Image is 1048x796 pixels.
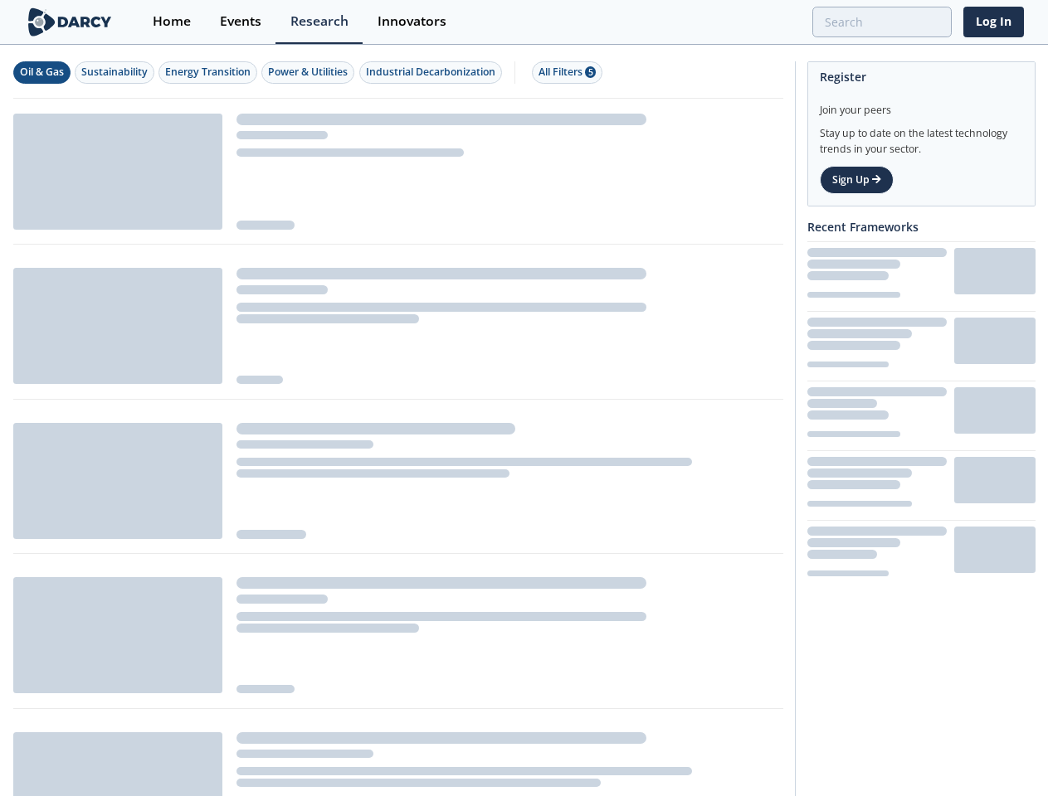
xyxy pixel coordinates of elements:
[13,61,71,84] button: Oil & Gas
[290,15,349,28] div: Research
[366,65,495,80] div: Industrial Decarbonization
[261,61,354,84] button: Power & Utilities
[820,118,1023,157] div: Stay up to date on the latest technology trends in your sector.
[25,7,115,36] img: logo-wide.svg
[220,15,261,28] div: Events
[820,62,1023,91] div: Register
[165,65,251,80] div: Energy Transition
[268,65,348,80] div: Power & Utilities
[158,61,257,84] button: Energy Transition
[359,61,502,84] button: Industrial Decarbonization
[532,61,602,84] button: All Filters 5
[153,15,191,28] div: Home
[812,7,952,37] input: Advanced Search
[378,15,446,28] div: Innovators
[585,66,596,78] span: 5
[807,212,1036,241] div: Recent Frameworks
[20,65,64,80] div: Oil & Gas
[820,91,1023,118] div: Join your peers
[963,7,1024,37] a: Log In
[81,65,148,80] div: Sustainability
[539,65,596,80] div: All Filters
[75,61,154,84] button: Sustainability
[820,166,894,194] a: Sign Up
